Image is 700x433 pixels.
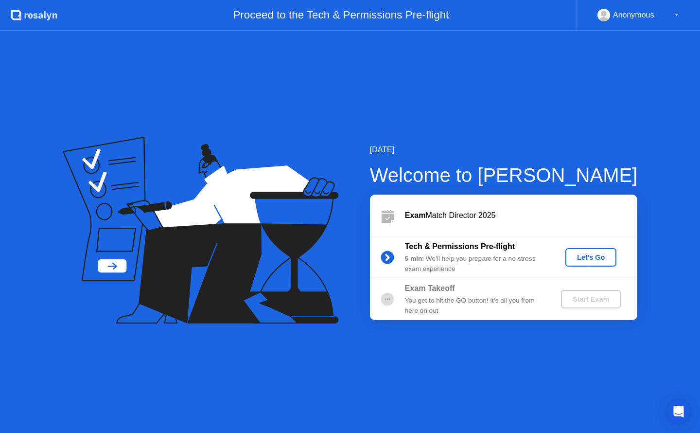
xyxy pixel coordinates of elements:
div: Welcome to [PERSON_NAME] [370,161,638,190]
button: Start Exam [561,290,621,308]
b: Tech & Permissions Pre-flight [405,242,515,251]
div: Let's Go [569,253,612,261]
div: Anonymous [613,9,654,21]
b: Exam Takeoff [405,284,455,292]
b: Exam [405,211,426,219]
div: Start Exam [565,295,617,303]
div: [DATE] [370,144,638,156]
div: ▼ [674,9,679,21]
div: You get to hit the GO button! It’s all you from here on out [405,296,545,316]
b: 5 min [405,255,422,262]
div: Match Director 2025 [405,210,637,221]
button: Let's Go [565,248,616,267]
div: Open Intercom Messenger [667,400,690,423]
div: : We’ll help you prepare for a no-stress exam experience [405,254,545,274]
